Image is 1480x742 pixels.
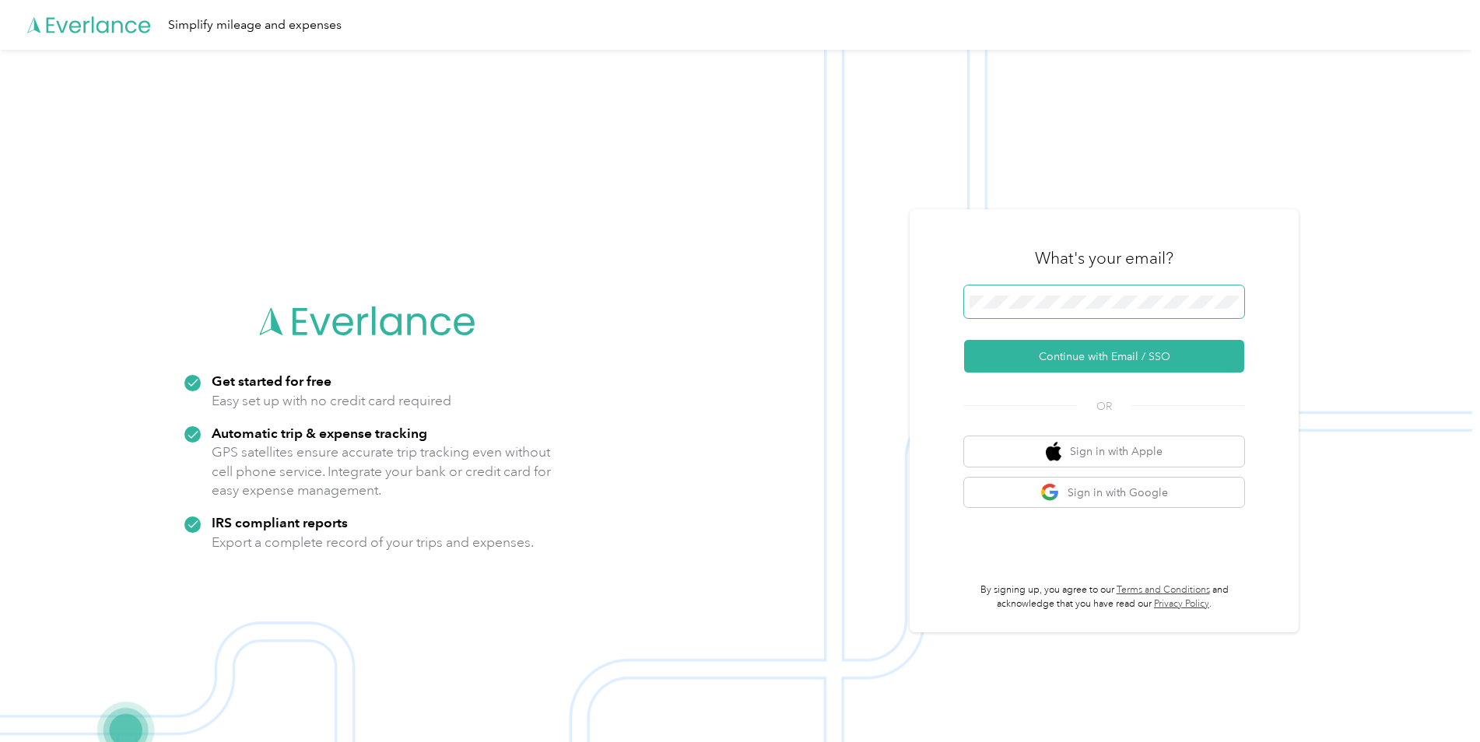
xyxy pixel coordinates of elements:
a: Privacy Policy [1154,598,1209,610]
p: By signing up, you agree to our and acknowledge that you have read our . [964,583,1244,611]
img: google logo [1040,483,1060,502]
p: GPS satellites ensure accurate trip tracking even without cell phone service. Integrate your bank... [212,443,552,500]
button: apple logoSign in with Apple [964,436,1244,467]
strong: Get started for free [212,373,331,389]
strong: Automatic trip & expense tracking [212,425,427,441]
p: Easy set up with no credit card required [212,391,451,411]
a: Terms and Conditions [1117,584,1210,596]
img: apple logo [1046,442,1061,461]
strong: IRS compliant reports [212,514,348,530]
p: Export a complete record of your trips and expenses. [212,533,534,552]
div: Simplify mileage and expenses [168,16,342,35]
h3: What's your email? [1035,247,1173,269]
span: OR [1077,398,1131,415]
button: Continue with Email / SSO [964,340,1244,373]
button: google logoSign in with Google [964,478,1244,508]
